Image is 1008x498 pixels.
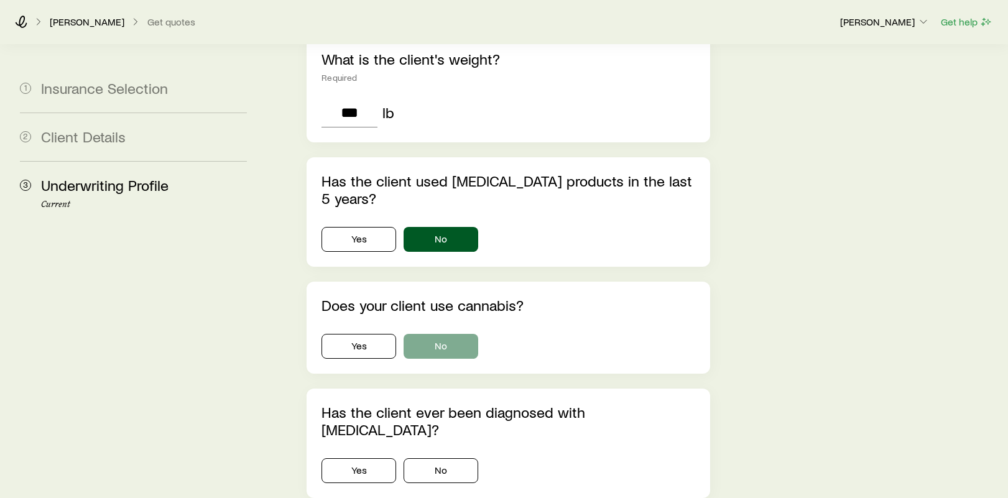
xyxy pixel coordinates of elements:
[41,200,247,210] p: Current
[321,73,695,83] div: Required
[940,15,993,29] button: Get help
[147,16,196,28] button: Get quotes
[404,458,478,483] button: No
[20,180,31,191] span: 3
[41,127,126,145] span: Client Details
[839,15,930,30] button: [PERSON_NAME]
[41,176,169,194] span: Underwriting Profile
[20,131,31,142] span: 2
[382,104,394,121] div: lb
[840,16,930,28] p: [PERSON_NAME]
[50,16,124,28] p: [PERSON_NAME]
[321,227,396,252] button: Yes
[404,227,478,252] button: No
[321,50,695,68] p: What is the client's weight?
[20,83,31,94] span: 1
[321,297,695,314] p: Does your client use cannabis?
[321,334,396,359] button: Yes
[404,334,478,359] button: No
[41,79,168,97] span: Insurance Selection
[321,172,695,207] p: Has the client used [MEDICAL_DATA] products in the last 5 years?
[321,458,396,483] button: Yes
[321,403,695,438] p: Has the client ever been diagnosed with [MEDICAL_DATA]?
